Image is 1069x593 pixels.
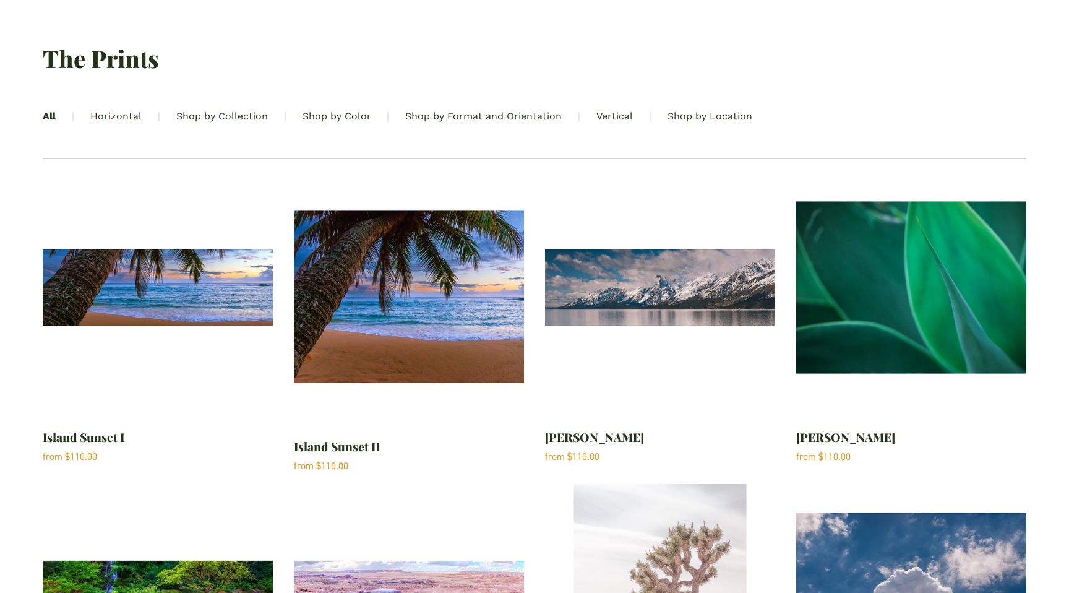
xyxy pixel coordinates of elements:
div: [PERSON_NAME] [545,429,644,446]
span: | [387,108,389,126]
a: Shop by Collection [176,108,268,126]
div: from $110.00 [545,451,644,462]
a: All [43,108,56,126]
a: Horizontal [90,108,142,126]
img: Island Sunset I [43,173,273,403]
a: Shop by Color [303,108,371,126]
span: | [158,108,160,126]
a: Jade Aura [796,173,1026,463]
div: from $110.00 [796,451,895,462]
h2: The Prints [43,43,1026,74]
a: Shop by Location [668,108,752,126]
a: Jackson [545,173,775,463]
img: Island Sunset II [294,182,524,412]
a: Island Sunset II [294,182,524,472]
a: Shop by Format and Orientation [405,108,562,126]
div: [PERSON_NAME] [796,429,895,446]
img: Jade Aura [796,173,1026,403]
div: Island Sunset I [43,429,124,446]
span: | [578,108,580,126]
span: | [72,108,74,126]
a: Island Sunset I [43,173,273,463]
div: from $110.00 [43,451,124,462]
a: Vertical [596,108,633,126]
div: from $110.00 [294,460,380,472]
img: Jackson [545,173,775,403]
span: | [649,108,651,126]
div: Island Sunset II [294,438,380,455]
span: | [284,108,286,126]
